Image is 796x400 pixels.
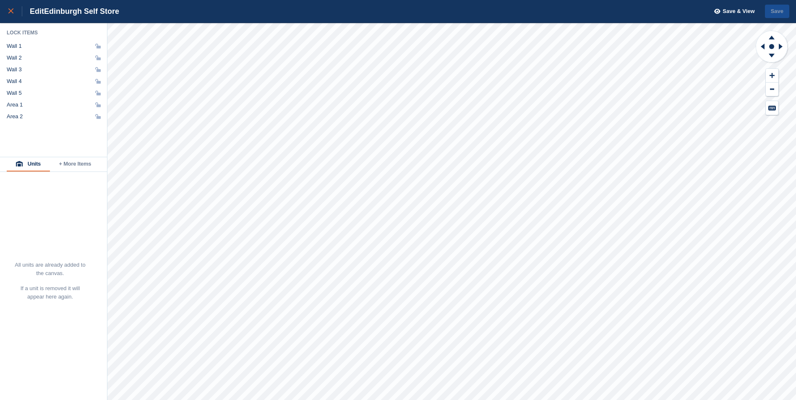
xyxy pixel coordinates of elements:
[7,78,22,85] div: Wall 4
[14,261,86,278] p: All units are already added to the canvas.
[22,6,119,16] div: Edit Edinburgh Self Store
[7,43,22,49] div: Wall 1
[766,69,778,83] button: Zoom In
[766,101,778,115] button: Keyboard Shortcuts
[766,83,778,96] button: Zoom Out
[710,5,755,18] button: Save & View
[7,90,22,96] div: Wall 5
[723,7,754,16] span: Save & View
[7,101,23,108] div: Area 1
[765,5,789,18] button: Save
[7,66,22,73] div: Wall 3
[7,29,101,36] div: Lock Items
[7,113,23,120] div: Area 2
[14,284,86,301] p: If a unit is removed it will appear here again.
[50,157,100,171] button: + More Items
[7,55,22,61] div: Wall 2
[7,157,50,171] button: Units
